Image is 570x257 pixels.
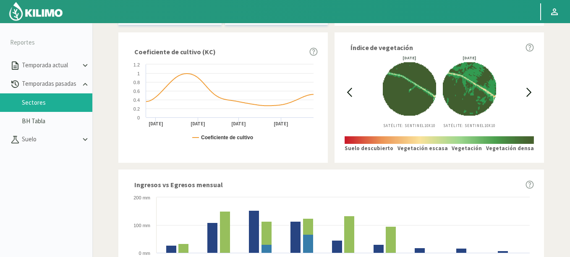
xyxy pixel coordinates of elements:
[443,60,496,117] img: 7dce110e-b6c3-4078-a289-e9f32503524a_-_sentinel_-_2025-01-02.png
[383,123,436,129] p: Satélite: Sentinel
[133,62,140,67] text: 1.2
[133,98,140,103] text: 0.4
[137,115,140,120] text: 0
[486,144,534,153] p: Vegetación densa
[133,89,140,94] text: 0.6
[137,71,140,76] text: 1
[443,56,496,60] div: [DATE]
[443,123,496,129] p: Satélite: Sentinel
[424,123,435,128] span: 10X10
[133,106,140,111] text: 0.2
[134,47,215,57] span: Coeficiente de cultivo (KC)
[345,144,393,153] p: Suelo descubierto
[133,223,150,228] text: 100 mm
[201,135,253,140] text: Coeficiente de cultivo
[134,180,222,190] span: Ingresos vs Egresos mensual
[452,144,482,153] p: Vegetación
[484,123,495,128] span: 10X10
[8,1,63,21] img: Kilimo
[350,42,413,53] span: Índice de vegetación
[20,79,81,89] p: Temporadas pasadas
[191,121,205,127] text: [DATE]
[274,121,288,127] text: [DATE]
[22,117,92,125] a: BH Tabla
[20,61,81,70] p: Temporada actual
[397,144,448,153] p: Vegetación escasa
[22,99,92,106] a: Sectores
[149,121,163,127] text: [DATE]
[20,135,81,144] p: Suelo
[133,195,150,200] text: 200 mm
[383,56,436,60] div: [DATE]
[231,121,246,127] text: [DATE]
[345,136,534,144] img: scale
[139,251,151,256] text: 0 mm
[133,80,140,85] text: 0.8
[383,60,436,117] img: 7dce110e-b6c3-4078-a289-e9f32503524a_-_sentinel_-_2024-12-28.png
